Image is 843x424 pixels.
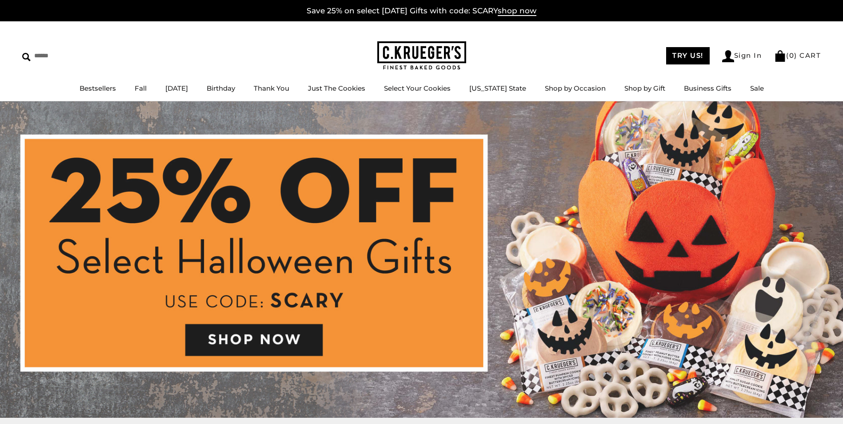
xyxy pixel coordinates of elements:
a: Thank You [254,84,289,92]
a: Bestsellers [80,84,116,92]
a: Fall [135,84,147,92]
a: Shop by Gift [624,84,665,92]
a: [US_STATE] State [469,84,526,92]
a: Select Your Cookies [384,84,451,92]
img: Account [722,50,734,62]
a: Sign In [722,50,762,62]
a: Just The Cookies [308,84,365,92]
a: Business Gifts [684,84,731,92]
a: Sale [750,84,764,92]
img: Search [22,53,31,61]
span: 0 [789,51,795,60]
input: Search [22,49,128,63]
span: shop now [498,6,536,16]
a: Shop by Occasion [545,84,606,92]
a: (0) CART [774,51,821,60]
img: Bag [774,50,786,62]
img: C.KRUEGER'S [377,41,466,70]
a: Birthday [207,84,235,92]
a: [DATE] [165,84,188,92]
a: TRY US! [666,47,710,64]
a: Save 25% on select [DATE] Gifts with code: SCARYshop now [307,6,536,16]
